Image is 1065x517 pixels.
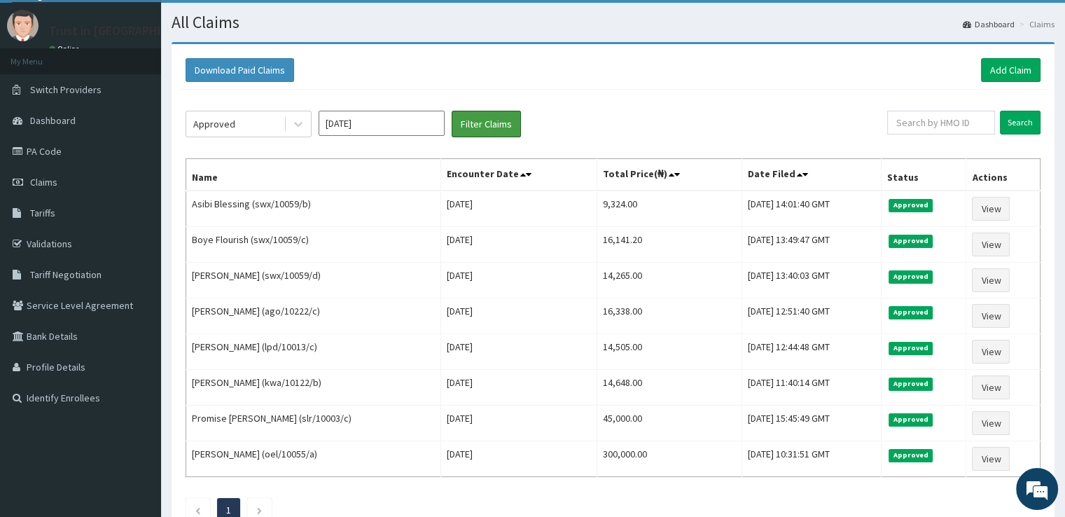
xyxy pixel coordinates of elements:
td: 14,648.00 [597,370,742,406]
a: Online [49,44,83,54]
img: d_794563401_company_1708531726252_794563401 [26,70,57,105]
a: Page 1 is your current page [226,504,231,516]
a: View [972,447,1010,471]
th: Encounter Date [441,159,597,191]
span: Tariff Negotiation [30,268,102,281]
button: Download Paid Claims [186,58,294,82]
td: [DATE] 13:49:47 GMT [742,227,881,263]
td: [DATE] [441,370,597,406]
span: Approved [889,306,933,319]
a: View [972,411,1010,435]
th: Total Price(₦) [597,159,742,191]
span: Claims [30,176,57,188]
td: 14,505.00 [597,334,742,370]
td: [DATE] [441,227,597,263]
a: Dashboard [963,18,1015,30]
td: [DATE] [441,298,597,334]
span: Approved [889,235,933,247]
div: Approved [193,117,235,131]
th: Actions [966,159,1040,191]
td: 16,141.20 [597,227,742,263]
a: View [972,340,1010,364]
td: [PERSON_NAME] (ago/10222/c) [186,298,441,334]
a: View [972,197,1010,221]
input: Search by HMO ID [887,111,995,135]
img: User Image [7,10,39,41]
td: [DATE] 10:31:51 GMT [742,441,881,477]
li: Claims [1016,18,1054,30]
input: Select Month and Year [319,111,445,136]
div: Chat with us now [73,78,235,97]
td: [PERSON_NAME] (oel/10055/a) [186,441,441,477]
a: Next page [256,504,263,516]
td: Boye Flourish (swx/10059/c) [186,227,441,263]
td: [DATE] 11:40:14 GMT [742,370,881,406]
td: [PERSON_NAME] (kwa/10122/b) [186,370,441,406]
td: 14,265.00 [597,263,742,298]
span: Switch Providers [30,83,102,96]
td: Promise [PERSON_NAME] (slr/10003/c) [186,406,441,441]
td: 16,338.00 [597,298,742,334]
span: Dashboard [30,114,76,127]
td: [PERSON_NAME] (swx/10059/d) [186,263,441,298]
p: Trust in [GEOGRAPHIC_DATA] [49,25,209,37]
th: Date Filed [742,159,881,191]
span: Approved [889,199,933,212]
td: 9,324.00 [597,191,742,227]
th: Status [882,159,966,191]
td: [DATE] [441,334,597,370]
td: 300,000.00 [597,441,742,477]
td: [DATE] [441,441,597,477]
th: Name [186,159,441,191]
span: Tariffs [30,207,55,219]
td: [DATE] 15:45:49 GMT [742,406,881,441]
td: [DATE] 12:44:48 GMT [742,334,881,370]
span: Approved [889,413,933,426]
td: [DATE] 14:01:40 GMT [742,191,881,227]
td: Asibi Blessing (swx/10059/b) [186,191,441,227]
td: [DATE] 13:40:03 GMT [742,263,881,298]
div: Minimize live chat window [230,7,263,41]
textarea: Type your message and hit 'Enter' [7,357,267,406]
a: Previous page [195,504,201,516]
button: Filter Claims [452,111,521,137]
span: Approved [889,270,933,283]
span: Approved [889,378,933,390]
td: [DATE] [441,406,597,441]
td: [DATE] [441,263,597,298]
span: Approved [889,342,933,354]
span: We're online! [81,164,193,305]
span: Approved [889,449,933,462]
td: [PERSON_NAME] (lpd/10013/c) [186,334,441,370]
a: View [972,268,1010,292]
h1: All Claims [172,13,1054,32]
a: View [972,375,1010,399]
a: View [972,233,1010,256]
td: [DATE] [441,191,597,227]
td: [DATE] 12:51:40 GMT [742,298,881,334]
a: View [972,304,1010,328]
input: Search [1000,111,1040,135]
a: Add Claim [981,58,1040,82]
td: 45,000.00 [597,406,742,441]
